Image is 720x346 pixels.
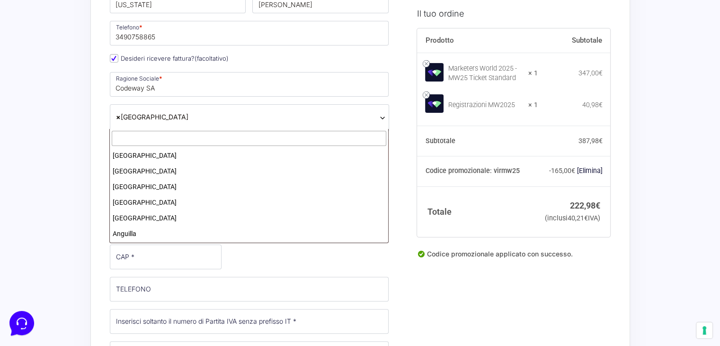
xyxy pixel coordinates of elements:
[110,55,229,62] label: Desideri ricevere fattura?
[8,309,36,337] iframe: Customerly Messenger Launcher
[66,259,124,281] button: Messaggi
[116,112,383,122] span: Italia
[582,101,602,109] bdi: 40,98
[425,63,444,82] img: Marketers World 2025 - MW25 Ticket Standard
[45,53,64,72] img: dark
[30,53,49,72] img: dark
[110,21,389,46] input: Telefono *
[110,104,389,132] span: Italia
[110,242,388,257] li: Antartide
[21,138,155,147] input: Cerca un articolo...
[417,249,610,267] div: Codice promozionale applicato con successo.
[696,322,712,338] button: Le tue preferenze relative al consenso per le tecnologie di tracciamento
[448,64,522,83] div: Marketers World 2025 - MW25 Ticket Standard
[598,70,602,77] span: €
[15,118,74,125] span: Trova una risposta
[116,112,121,122] span: ×
[578,70,602,77] bdi: 347,00
[15,53,34,72] img: dark
[110,245,222,269] input: CAP *
[538,28,611,53] th: Subtotale
[195,55,229,62] span: (facoltativo)
[528,69,538,79] strong: × 1
[62,85,140,93] span: Inizia una conversazione
[15,38,80,46] span: Le tue conversazioni
[110,54,118,63] input: Desideri ricevere fattura?(facoltativo)
[110,164,388,179] li: [GEOGRAPHIC_DATA]
[578,137,602,145] bdi: 387,98
[570,200,600,210] bdi: 222,98
[528,100,538,110] strong: × 1
[146,272,160,281] p: Aiuto
[598,101,602,109] span: €
[545,214,600,222] small: (inclusi IVA)
[8,8,159,23] h2: Ciao da Marketers 👋
[15,80,174,99] button: Inizia una conversazione
[110,148,388,164] li: [GEOGRAPHIC_DATA]
[551,167,575,175] span: 165,00
[448,100,522,110] div: Registrazioni MW2025
[110,179,388,195] li: [GEOGRAPHIC_DATA]
[110,309,389,334] input: Inserisci soltanto il numero di Partita IVA senza prefisso IT *
[571,167,575,175] span: €
[568,214,588,222] span: 40,21
[598,137,602,145] span: €
[124,259,182,281] button: Aiuto
[110,210,388,226] li: [GEOGRAPHIC_DATA]
[110,72,389,97] input: Ragione Sociale *
[417,7,610,20] h3: Il tuo ordine
[417,126,538,156] th: Subtotale
[101,118,174,125] a: Apri Centro Assistenza
[425,95,444,113] img: Registrazioni MW2025
[417,156,538,187] th: Codice promozionale: virmw25
[28,272,44,281] p: Home
[110,195,388,210] li: [GEOGRAPHIC_DATA]
[584,214,588,222] span: €
[110,277,389,301] input: TELEFONO
[417,187,538,237] th: Totale
[596,200,600,210] span: €
[82,272,107,281] p: Messaggi
[110,226,388,242] li: Anguilla
[8,259,66,281] button: Home
[538,156,611,187] td: -
[577,167,602,175] a: Rimuovi il codice promozionale virmw25
[417,28,538,53] th: Prodotto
